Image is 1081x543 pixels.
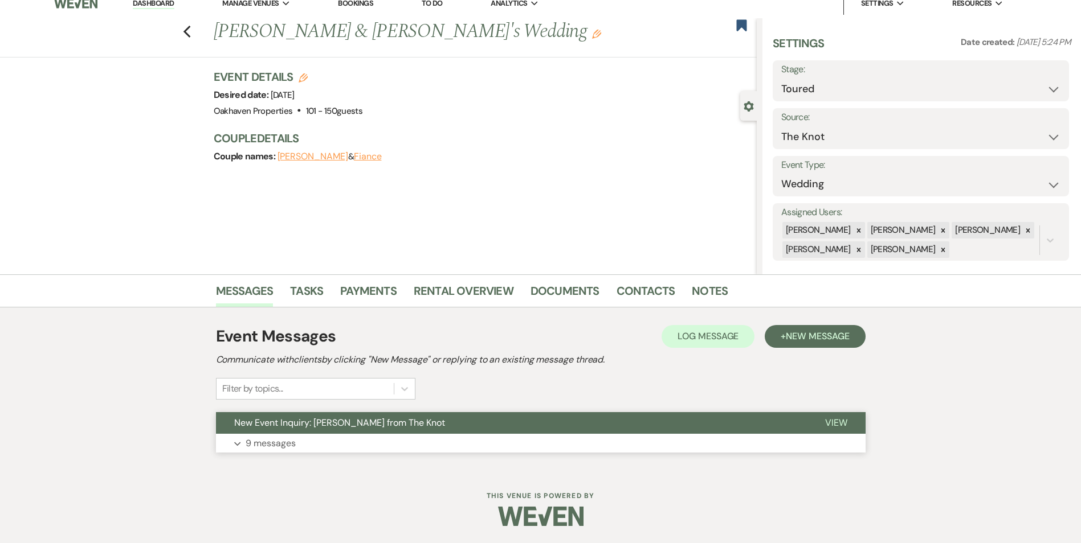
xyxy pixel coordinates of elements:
span: View [825,417,847,429]
label: Assigned Users: [781,204,1060,221]
div: Filter by topics... [222,382,283,396]
button: Edit [592,28,601,39]
span: [DATE] [271,89,295,101]
span: Date created: [961,36,1017,48]
img: Weven Logo [498,496,584,536]
h2: Communicate with clients by clicking "New Message" or replying to an existing message thread. [216,353,866,367]
h1: [PERSON_NAME] & [PERSON_NAME]'s Wedding [214,18,644,46]
div: [PERSON_NAME] [867,222,937,238]
span: & [278,151,382,162]
button: +New Message [765,325,865,348]
span: Oakhaven Properties [214,105,293,117]
p: 9 messages [246,436,296,451]
button: 9 messages [216,434,866,453]
button: Close lead details [744,100,754,111]
div: [PERSON_NAME] [782,241,852,258]
button: Log Message [662,325,754,348]
span: Couple names: [214,150,278,162]
h3: Settings [773,35,825,60]
span: New Event Inquiry: [PERSON_NAME] from The Knot [234,417,445,429]
a: Rental Overview [414,282,513,307]
a: Contacts [617,282,675,307]
a: Tasks [290,282,323,307]
button: New Event Inquiry: [PERSON_NAME] from The Knot [216,412,807,434]
button: Fiance [354,152,382,161]
span: 101 - 150 guests [306,105,362,117]
button: View [807,412,866,434]
span: Log Message [678,330,739,342]
label: Event Type: [781,157,1060,174]
h1: Event Messages [216,324,336,348]
label: Source: [781,109,1060,126]
div: [PERSON_NAME] [867,241,937,258]
h3: Couple Details [214,130,745,146]
span: Desired date: [214,89,271,101]
a: Payments [340,282,397,307]
div: [PERSON_NAME] [782,222,852,238]
span: New Message [786,330,849,342]
span: [DATE] 5:24 PM [1017,36,1071,48]
button: [PERSON_NAME] [278,152,348,161]
a: Messages [216,282,274,307]
a: Notes [692,282,728,307]
a: Documents [531,282,599,307]
h3: Event Details [214,69,363,85]
label: Stage: [781,61,1060,78]
div: [PERSON_NAME] [952,222,1022,238]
